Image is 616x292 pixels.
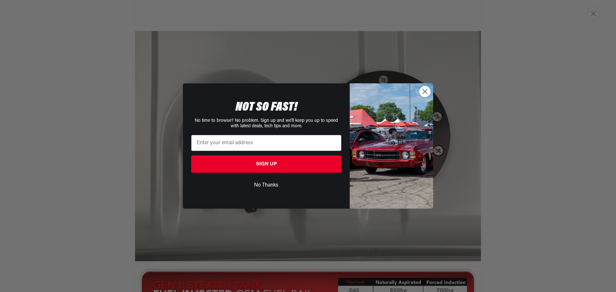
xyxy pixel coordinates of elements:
[350,83,433,208] img: 85cdd541-2605-488b-b08c-a5ee7b438a35.jpeg
[191,155,341,173] button: SIGN UP
[419,86,431,97] button: Close dialog
[191,179,341,191] button: No Thanks
[195,118,338,129] span: No time to browse? No problem. Sign up and we'll keep you up to speed with latest deals, tech tip...
[235,101,297,114] span: NOT SO FAST!
[191,135,341,151] input: Enter your email address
